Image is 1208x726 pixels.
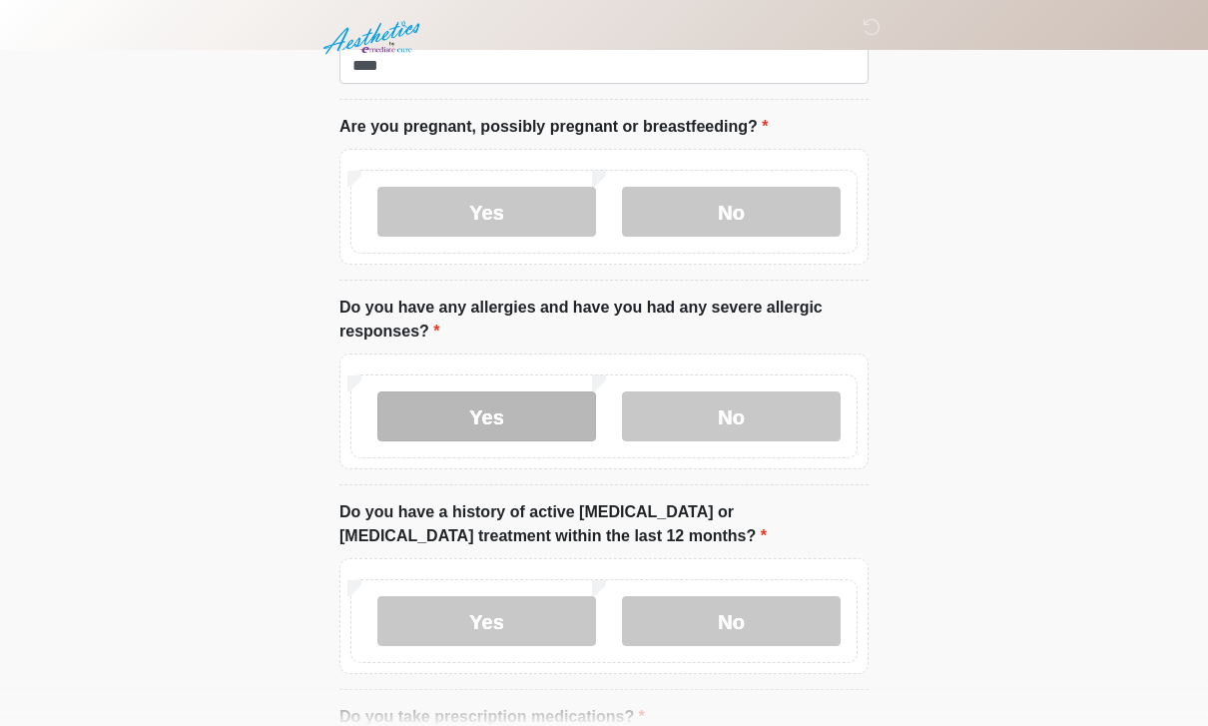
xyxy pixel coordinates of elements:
label: Are you pregnant, possibly pregnant or breastfeeding? [339,115,768,139]
label: Do you have a history of active [MEDICAL_DATA] or [MEDICAL_DATA] treatment within the last 12 mon... [339,500,869,548]
label: No [622,187,841,237]
label: No [622,391,841,441]
label: Yes [377,596,596,646]
label: No [622,596,841,646]
img: Aesthetics by Emediate Cure Logo [319,15,428,61]
label: Yes [377,187,596,237]
label: Do you have any allergies and have you had any severe allergic responses? [339,296,869,344]
label: Yes [377,391,596,441]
